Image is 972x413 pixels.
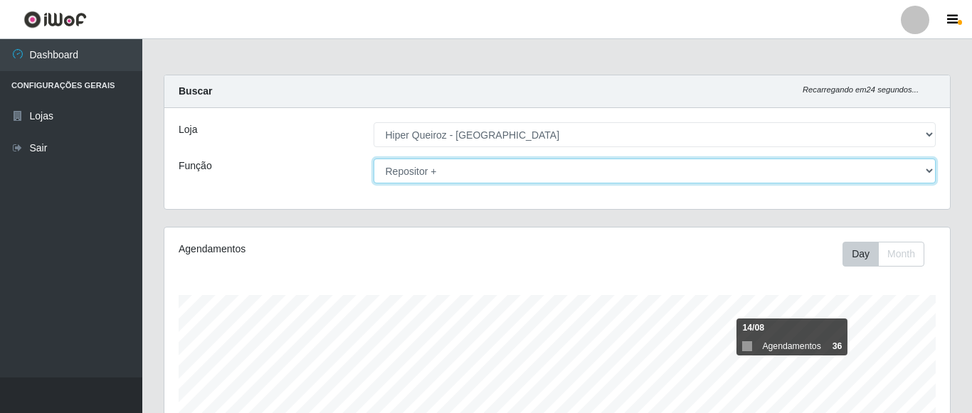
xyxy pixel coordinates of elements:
strong: Buscar [179,85,212,97]
label: Função [179,159,212,173]
label: Loja [179,122,197,137]
button: Day [842,242,879,267]
div: Agendamentos [179,242,482,257]
button: Month [878,242,924,267]
img: CoreUI Logo [23,11,87,28]
div: Toolbar with button groups [842,242,936,267]
i: Recarregando em 24 segundos... [803,85,919,94]
div: First group [842,242,924,267]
